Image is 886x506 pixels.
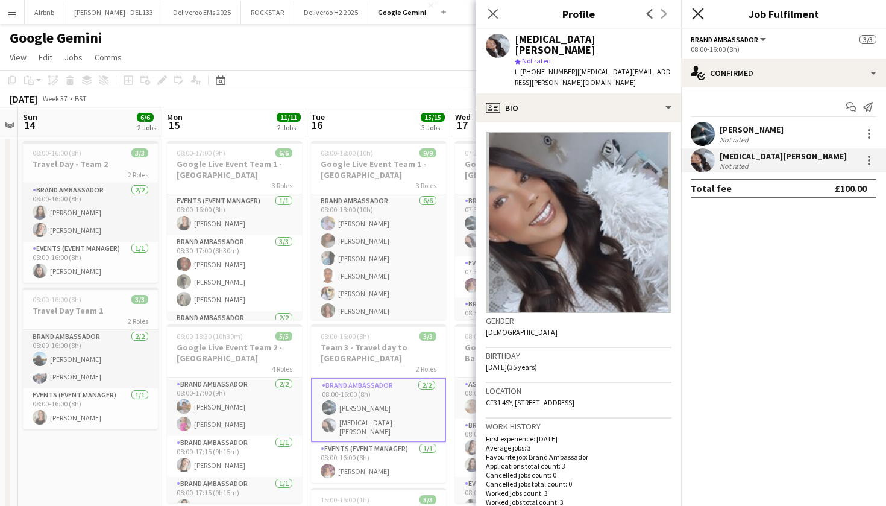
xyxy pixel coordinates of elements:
span: 3 Roles [416,181,436,190]
p: Favourite job: Brand Ambassador [486,452,671,461]
span: 15 [165,118,183,132]
div: £100.00 [835,182,867,194]
span: Comms [95,52,122,63]
app-job-card: 08:00-18:00 (10h)6/6Google Live Event Team 2 - Bath4 RolesAssistant EM - Deliveroo FR1/108:00-17:... [455,324,590,503]
app-card-role: Brand Ambassador2/208:00-16:00 (8h)[PERSON_NAME][PERSON_NAME] [23,183,158,242]
app-job-card: 07:30-17:20 (9h50m)8/8Google Live Event Team 3 - [GEOGRAPHIC_DATA]6 RolesBrand Ambassador2/207:30... [455,141,590,320]
app-card-role: Events (Event Manager)1/108:00-16:00 (8h)[PERSON_NAME] [167,194,302,235]
p: Applications total count: 3 [486,461,671,470]
div: [PERSON_NAME] [720,124,784,135]
span: 2 Roles [128,170,148,179]
span: 9/9 [419,148,436,157]
app-card-role: Brand Ambassador2/2 [167,311,302,370]
span: 2 Roles [416,364,436,373]
span: [DEMOGRAPHIC_DATA] [486,327,558,337]
span: t. [PHONE_NUMBER] [515,67,577,76]
app-card-role: Brand Ambassador2/208:00-17:00 (9h)[PERSON_NAME][PERSON_NAME] [167,378,302,436]
h3: Profile [476,6,681,22]
a: View [5,49,31,65]
h3: Google Live Event Team 2 - Bath [455,342,590,364]
app-card-role: Events (Event Manager)1/107:30-17:20 (9h50m)[PERSON_NAME] [455,256,590,297]
span: 14 [21,118,37,132]
h1: Google Gemini [10,29,102,47]
a: Edit [34,49,57,65]
span: CF31 4SY, [STREET_ADDRESS] [486,398,574,407]
app-job-card: 08:00-17:00 (9h)6/6Google Live Event Team 1 - [GEOGRAPHIC_DATA]3 RolesEvents (Event Manager)1/108... [167,141,302,320]
span: Edit [39,52,52,63]
div: Bio [476,93,681,122]
app-card-role: Brand Ambassador3/308:30-17:00 (8h30m)[PERSON_NAME][PERSON_NAME][PERSON_NAME] [167,235,302,311]
button: Deliveroo H2 2025 [294,1,368,24]
div: 2 Jobs [277,123,300,132]
span: View [10,52,27,63]
button: Deliveroo EMs 2025 [163,1,241,24]
span: 08:00-18:00 (10h) [465,332,517,341]
span: 08:00-18:30 (10h30m) [177,332,243,341]
span: Mon [167,112,183,122]
h3: Gender [486,315,671,326]
span: Week 37 [40,94,70,103]
p: Average jobs: 3 [486,443,671,452]
div: Confirmed [681,59,886,87]
span: 2 Roles [128,317,148,326]
button: Google Gemini [368,1,436,24]
app-card-role: Events (Event Manager)1/108:00-16:00 (8h)[PERSON_NAME] [23,242,158,283]
span: 16 [309,118,325,132]
app-job-card: 08:00-18:30 (10h30m)5/5Google Live Event Team 2 - [GEOGRAPHIC_DATA]4 RolesBrand Ambassador2/208:0... [167,324,302,503]
p: Cancelled jobs total count: 0 [486,479,671,489]
span: Tue [311,112,325,122]
app-card-role: Brand Ambassador2/207:30-17:20 (9h50m)[PERSON_NAME][MEDICAL_DATA][PERSON_NAME] [455,194,590,256]
h3: Travel Day - Team 2 [23,159,158,169]
app-job-card: 08:00-16:00 (8h)3/3Team 3 - Travel day to [GEOGRAPHIC_DATA]2 RolesBrand Ambassador2/208:00-16:00 ... [311,324,446,483]
h3: Team 3 - Travel day to [GEOGRAPHIC_DATA] [311,342,446,364]
div: [DATE] [10,93,37,105]
app-card-role: Brand Ambassador1/108:00-17:15 (9h15m)[PERSON_NAME] [167,436,302,477]
span: 08:00-16:00 (8h) [33,148,81,157]
app-card-role: Assistant EM - Deliveroo FR1/108:00-17:30 (9h30m)Isla [PERSON_NAME] [455,378,590,419]
h3: Work history [486,421,671,432]
span: | [MEDICAL_DATA][EMAIL_ADDRESS][PERSON_NAME][DOMAIN_NAME] [515,67,671,87]
h3: Birthday [486,350,671,361]
span: 4 Roles [272,364,292,373]
span: Wed [455,112,471,122]
app-card-role: Events (Event Manager)1/108:00-16:00 (8h)[PERSON_NAME] [311,442,446,483]
span: 08:00-18:00 (10h) [321,148,373,157]
a: Jobs [60,49,87,65]
app-job-card: 08:00-16:00 (8h)3/3Travel Day Team 12 RolesBrand Ambassador2/208:00-16:00 (8h)[PERSON_NAME][PERSO... [23,288,158,429]
h3: Google Live Event Team 2 - [GEOGRAPHIC_DATA] [167,342,302,364]
span: 6/6 [275,148,292,157]
p: Cancelled jobs count: 0 [486,470,671,479]
app-card-role: Events (Event Manager)1/108:00-16:00 (8h)[PERSON_NAME] [23,388,158,429]
button: Brand Ambassador [691,35,768,44]
div: Not rated [720,135,751,144]
button: ROCKSTAR [241,1,294,24]
app-card-role: Brand Ambassador6/608:00-18:00 (10h)[PERSON_NAME][PERSON_NAME][PERSON_NAME][PERSON_NAME][PERSON_N... [311,194,446,323]
span: 11/11 [277,113,301,122]
span: [DATE] (35 years) [486,362,537,372]
app-job-card: 08:00-18:00 (10h)9/9Google Live Event Team 1 - [GEOGRAPHIC_DATA]3 RolesBrand Ambassador6/608:00-1... [311,141,446,320]
span: 08:00-16:00 (8h) [321,332,369,341]
span: 5/5 [275,332,292,341]
div: [MEDICAL_DATA][PERSON_NAME] [515,34,671,55]
span: 08:00-17:00 (9h) [177,148,225,157]
span: 3/3 [859,35,876,44]
span: Brand Ambassador [691,35,758,44]
h3: Google Live Event Team 3 - [GEOGRAPHIC_DATA] [455,159,590,180]
div: 2 Jobs [137,123,156,132]
span: 15:00-16:00 (1h) [321,495,369,504]
div: Total fee [691,182,732,194]
h3: Job Fulfilment [681,6,886,22]
span: 3/3 [131,295,148,304]
h3: Google Live Event Team 1 - [GEOGRAPHIC_DATA] [311,159,446,180]
app-card-role: Brand Ambassador1/108:30-13:30 (5h) [455,297,590,338]
button: Airbnb [25,1,64,24]
p: Worked jobs count: 3 [486,489,671,498]
app-job-card: 08:00-16:00 (8h)3/3Travel Day - Team 22 RolesBrand Ambassador2/208:00-16:00 (8h)[PERSON_NAME][PER... [23,141,158,283]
